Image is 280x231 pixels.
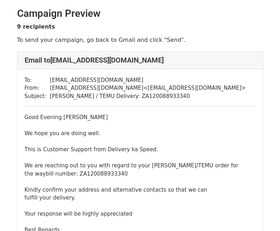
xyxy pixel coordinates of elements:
strong: 9 recipients [17,23,55,30]
td: To: [25,76,50,84]
td: Subject: [25,92,50,100]
td: From: [25,84,50,92]
td: [EMAIL_ADDRESS][DOMAIN_NAME] < [EMAIL_ADDRESS][DOMAIN_NAME] > [50,84,246,92]
p: To send your campaign, go back to Gmail and click "Send". [17,36,263,44]
h2: Campaign Preview [17,8,263,20]
td: [EMAIL_ADDRESS][DOMAIN_NAME] [50,76,246,84]
td: [PERSON_NAME] / TEMU Delivery: ZA120088933340 [50,92,246,100]
h4: Email to [EMAIL_ADDRESS][DOMAIN_NAME] [25,56,256,64]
